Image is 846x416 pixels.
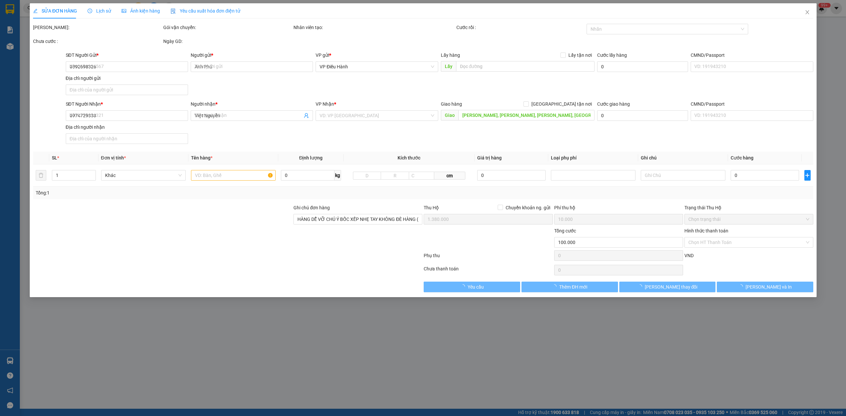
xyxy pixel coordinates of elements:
input: Cước giao hàng [597,110,688,121]
label: Cước lấy hàng [597,52,627,58]
span: VND [684,253,693,258]
div: CMND/Passport [691,100,813,108]
div: Địa chỉ người nhận [65,123,188,131]
span: Tên hàng [191,155,212,160]
button: delete [36,170,46,181]
span: Yêu cầu xuất hóa đơn điện tử [171,8,240,14]
div: Tổng: 1 [36,189,326,196]
span: Khác [105,170,181,180]
span: [PERSON_NAME] và In [746,283,792,291]
div: VP gửi [316,52,438,59]
span: cm [434,172,465,180]
div: Chưa thanh toán [423,265,553,277]
span: Chọn trạng thái [688,214,809,224]
button: Yêu cầu [424,282,520,292]
input: Ghi Chú [640,170,725,181]
span: loading [738,284,746,289]
span: VP Điều Hành [320,62,434,72]
input: Dọc đường [456,61,594,72]
span: loading [460,284,467,289]
input: R [381,172,409,180]
span: loading [552,284,559,289]
button: Close [798,3,816,22]
div: Nhân viên tạo: [293,24,455,31]
div: Phí thu hộ [554,204,683,214]
div: Người nhận [191,100,313,108]
span: user-add [304,113,309,118]
div: Chưa cước : [33,38,162,45]
button: [PERSON_NAME] thay đổi [619,282,715,292]
span: clock-circle [88,9,92,13]
div: Cước rồi : [456,24,585,31]
span: SỬA ĐƠN HÀNG [33,8,77,14]
span: Cước hàng [730,155,753,160]
img: icon [171,9,176,14]
div: Người gửi [191,52,313,59]
input: VD: Bàn, Ghế [191,170,275,181]
div: Gói vận chuyển: [163,24,292,31]
span: loading [637,284,644,289]
button: [PERSON_NAME] và In [717,282,813,292]
span: Giao [441,110,458,121]
input: Địa chỉ của người gửi [65,85,188,95]
input: Ghi chú đơn hàng [293,214,422,225]
span: Lấy [441,61,456,72]
div: [PERSON_NAME]: [33,24,162,31]
span: picture [122,9,126,13]
span: Lấy hàng [441,52,460,58]
div: Phụ thu [423,252,553,263]
input: Cước lấy hàng [597,61,688,72]
span: Thêm ĐH mới [559,283,587,291]
span: Đơn vị tính [101,155,126,160]
span: [GEOGRAPHIC_DATA] tận nơi [528,100,594,108]
span: Kích thước [398,155,420,160]
label: Hình thức thanh toán [684,228,728,233]
input: Dọc đường [458,110,594,121]
input: C [408,172,434,180]
th: Ghi chú [638,152,728,164]
span: close [804,10,810,15]
span: Ảnh kiện hàng [122,8,160,14]
span: SL [52,155,57,160]
span: Lịch sử [88,8,111,14]
span: Tổng cước [554,228,576,233]
span: Giao hàng [441,101,462,107]
div: SĐT Người Gửi [65,52,188,59]
label: Ghi chú đơn hàng [293,205,330,210]
span: Giá trị hàng [477,155,501,160]
div: Trạng thái Thu Hộ [684,204,813,211]
span: Chuyển khoản ng. gửi [503,204,553,211]
input: Địa chỉ của người nhận [65,133,188,144]
span: Lấy tận nơi [565,52,594,59]
span: [PERSON_NAME] thay đổi [644,283,697,291]
span: kg [334,170,341,181]
div: CMND/Passport [691,52,813,59]
button: Thêm ĐH mới [521,282,618,292]
div: SĐT Người Nhận [65,100,188,108]
span: Yêu cầu [467,283,483,291]
th: Loại phụ phí [548,152,638,164]
span: Thu Hộ [424,205,439,210]
div: Địa chỉ người gửi [65,75,188,82]
input: D [353,172,381,180]
span: plus [804,173,810,178]
div: Ngày GD: [163,38,292,45]
label: Cước giao hàng [597,101,630,107]
span: VP Nhận [316,101,334,107]
span: edit [33,9,38,13]
span: Định lượng [299,155,323,160]
button: plus [804,170,810,181]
